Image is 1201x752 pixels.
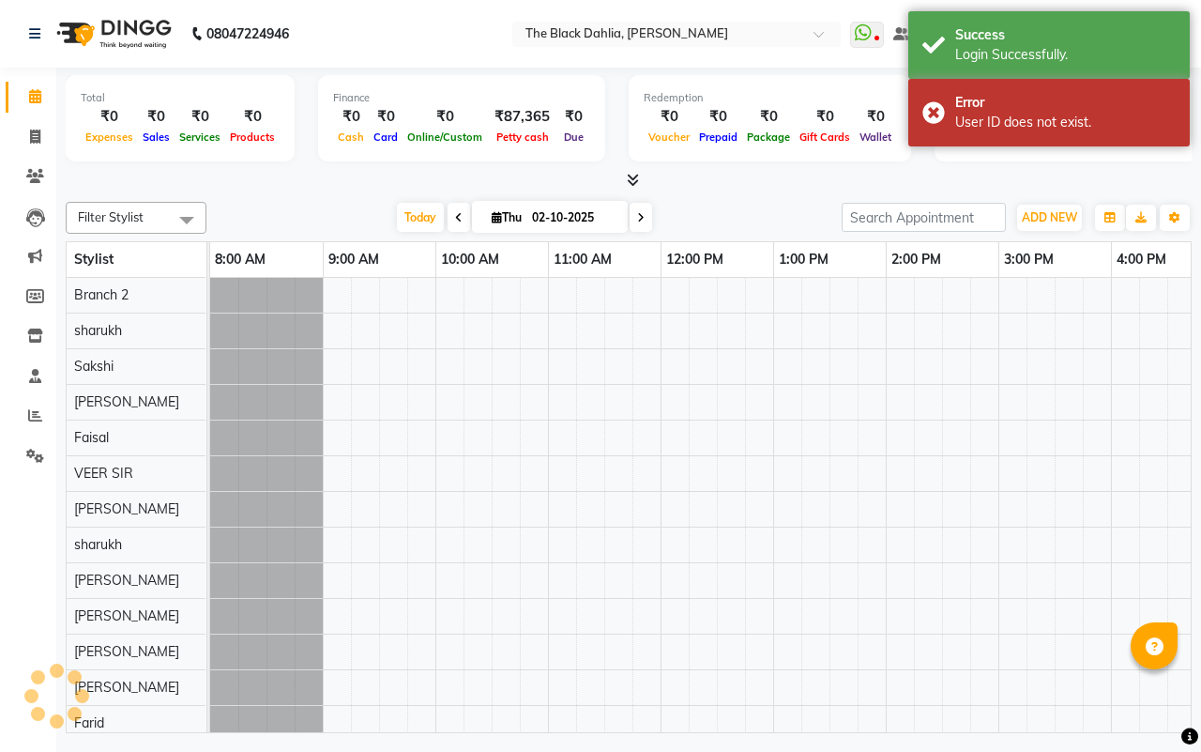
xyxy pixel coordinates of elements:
span: Thu [487,210,526,224]
div: ₹0 [694,106,742,128]
span: Wallet [855,130,896,144]
span: [PERSON_NAME] [74,679,179,696]
span: Due [559,130,588,144]
a: 1:00 PM [774,246,833,273]
input: Search Appointment [842,203,1006,232]
div: Finance [333,90,590,106]
div: ₹0 [855,106,896,128]
span: ADD NEW [1022,210,1077,224]
div: ₹0 [81,106,138,128]
span: [PERSON_NAME] [74,393,179,410]
a: 2:00 PM [887,246,946,273]
button: ADD NEW [1017,205,1082,231]
div: ₹0 [557,106,590,128]
span: Today [397,203,444,232]
div: Total [81,90,280,106]
span: Services [175,130,225,144]
a: 11:00 AM [549,246,616,273]
div: Success [955,25,1176,45]
div: ₹0 [369,106,403,128]
div: ₹0 [333,106,369,128]
span: Package [742,130,795,144]
div: User ID does not exist. [955,113,1176,132]
span: VEER SIR [74,465,133,482]
div: ₹0 [225,106,280,128]
span: Prepaid [694,130,742,144]
span: Branch 2 [74,286,129,303]
span: Filter Stylist [78,209,144,224]
span: Petty cash [492,130,554,144]
div: Redemption [644,90,896,106]
span: Stylist [74,251,114,268]
span: Gift Cards [795,130,855,144]
div: ₹0 [644,106,694,128]
b: 08047224946 [206,8,289,60]
span: sharukh [74,322,122,339]
span: Products [225,130,280,144]
input: 2025-10-02 [526,204,620,232]
div: ₹0 [175,106,225,128]
span: Farid [74,714,104,731]
div: ₹87,365 [487,106,557,128]
span: Sales [138,130,175,144]
span: [PERSON_NAME] [74,643,179,660]
a: 12:00 PM [661,246,728,273]
span: [PERSON_NAME] [74,500,179,517]
a: 3:00 PM [999,246,1058,273]
a: 10:00 AM [436,246,504,273]
div: ₹0 [742,106,795,128]
span: [PERSON_NAME] [74,572,179,589]
span: Expenses [81,130,138,144]
span: Card [369,130,403,144]
div: Login Successfully. [955,45,1176,65]
span: Faisal [74,429,109,446]
span: Cash [333,130,369,144]
div: Error [955,93,1176,113]
span: Sakshi [74,358,114,375]
div: ₹0 [403,106,487,128]
span: Voucher [644,130,694,144]
div: ₹0 [138,106,175,128]
a: 9:00 AM [324,246,384,273]
span: sharukh [74,536,122,553]
div: ₹0 [795,106,855,128]
span: Online/Custom [403,130,487,144]
span: [PERSON_NAME] [74,607,179,624]
img: logo [48,8,176,60]
a: 4:00 PM [1112,246,1171,273]
a: 8:00 AM [210,246,270,273]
